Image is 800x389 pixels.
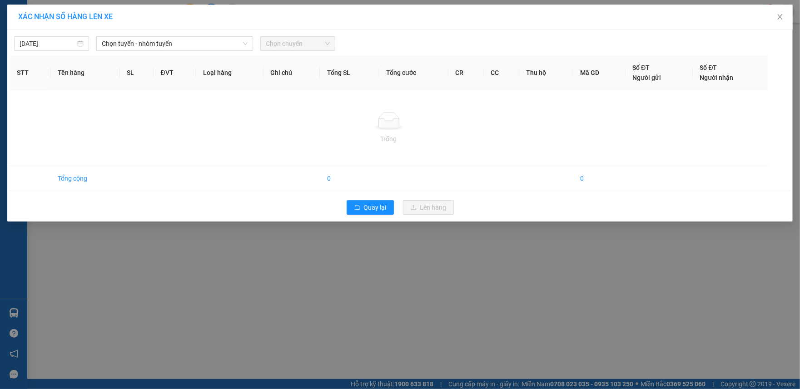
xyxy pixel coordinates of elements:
[700,74,734,81] span: Người nhận
[20,39,75,49] input: 13/10/2025
[448,55,484,90] th: CR
[354,204,360,212] span: rollback
[102,37,248,50] span: Chọn tuyến - nhóm tuyến
[154,55,196,90] th: ĐVT
[403,200,454,215] button: uploadLên hàng
[633,74,661,81] span: Người gửi
[10,55,50,90] th: STT
[700,64,717,71] span: Số ĐT
[573,55,625,90] th: Mã GD
[320,166,378,191] td: 0
[767,5,793,30] button: Close
[573,166,625,191] td: 0
[243,41,248,46] span: down
[18,12,113,21] span: XÁC NHẬN SỐ HÀNG LÊN XE
[347,200,394,215] button: rollbackQuay lại
[119,55,154,90] th: SL
[196,55,263,90] th: Loại hàng
[519,55,573,90] th: Thu hộ
[364,202,387,212] span: Quay lại
[776,13,784,20] span: close
[320,55,378,90] th: Tổng SL
[633,64,650,71] span: Số ĐT
[266,37,330,50] span: Chọn chuyến
[50,166,119,191] td: Tổng cộng
[379,55,448,90] th: Tổng cước
[263,55,320,90] th: Ghi chú
[17,134,760,144] div: Trống
[50,55,119,90] th: Tên hàng
[484,55,519,90] th: CC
